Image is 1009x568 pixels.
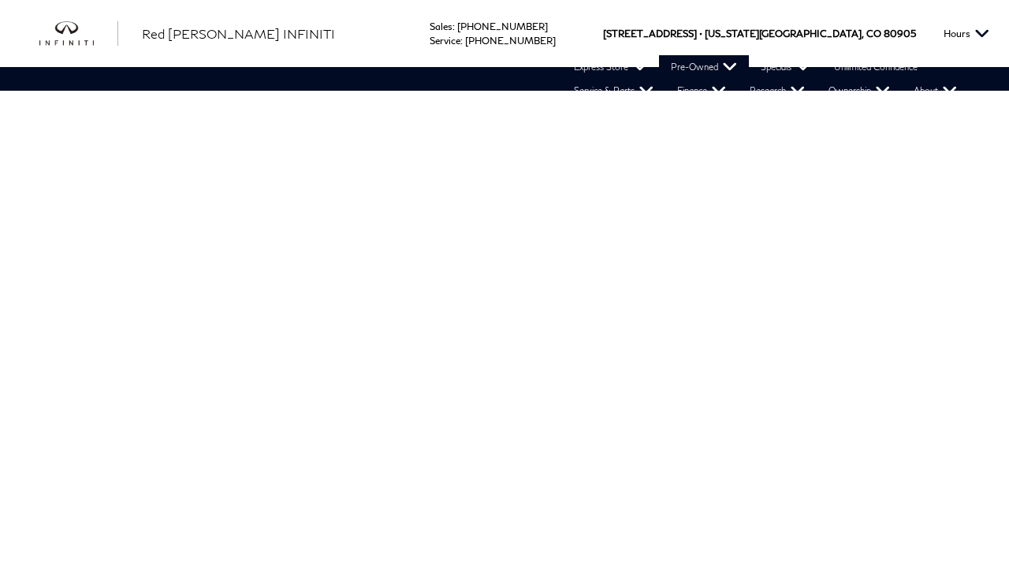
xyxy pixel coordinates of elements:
img: INFINITI [39,21,118,47]
a: Service & Parts [562,79,665,103]
a: Red [PERSON_NAME] INFINITI [142,24,335,43]
a: [PHONE_NUMBER] [465,35,556,47]
a: Express Store [562,55,659,79]
a: Research [738,79,817,103]
a: [STREET_ADDRESS] • [US_STATE][GEOGRAPHIC_DATA], CO 80905 [603,28,916,39]
a: Unlimited Confidence [822,55,929,79]
nav: Main Navigation [16,55,1009,103]
span: Red [PERSON_NAME] INFINITI [142,26,335,41]
a: [PHONE_NUMBER] [457,21,548,32]
span: Service [430,35,460,47]
span: Sales [430,21,452,32]
a: About [902,79,969,103]
a: Specials [749,55,822,79]
a: Pre-Owned [659,55,749,79]
span: : [460,35,463,47]
a: Finance [665,79,738,103]
a: infiniti [39,21,118,47]
span: : [452,21,455,32]
a: Ownership [817,79,902,103]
